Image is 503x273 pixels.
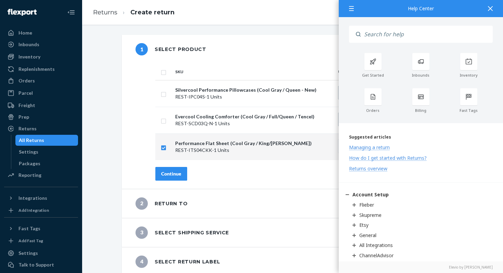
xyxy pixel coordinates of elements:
a: Prep [4,112,78,122]
div: Etsy [359,222,369,228]
div: Packages [19,160,40,167]
input: Search [361,26,493,43]
p: Performance Flat Sheet (Cool Gray / King/[PERSON_NAME]) [175,140,333,147]
a: Packages [15,158,78,169]
a: Inventory [4,51,78,62]
button: Close Navigation [64,5,78,19]
a: All Returns [15,135,78,146]
div: ChannelAdvisor [359,252,394,259]
div: Inbounds [397,73,445,78]
a: Settings [4,248,78,259]
div: Add Fast Tag [18,238,43,244]
div: Inventory [445,73,493,78]
a: Returns [4,123,78,134]
div: Inbounds [18,41,39,48]
div: Select product [136,43,206,55]
span: 2 [136,197,148,210]
th: SKU [172,64,335,80]
div: Flieber [359,201,374,208]
a: Add Fast Tag [4,237,78,245]
p: Silvercool Performance Pillowcases (Cool Gray / Queen - New) [175,87,333,93]
div: Skupreme [359,212,382,218]
button: Continue [155,167,187,181]
div: All Integrations [359,242,393,248]
div: Settings [18,250,38,257]
div: Managing a return [349,144,390,151]
div: All Returns [19,137,44,144]
a: Home [4,27,78,38]
a: Replenishments [4,64,78,75]
a: Returns [93,9,117,16]
div: Select return label [136,256,220,268]
div: Orders [349,108,397,113]
img: Flexport logo [8,9,37,16]
div: Returns [18,125,37,132]
ol: breadcrumbs [88,2,180,23]
input: Enter quantity [338,86,371,100]
div: Get Started [349,73,397,78]
div: Return to [136,197,188,210]
span: Suggested articles [349,134,391,140]
span: 4 [136,256,148,268]
div: Settings [19,148,38,155]
div: Talk to Support [18,261,54,268]
a: Reporting [4,170,78,181]
div: Select shipping service [136,226,229,239]
a: Inbounds [4,39,78,50]
p: Evercool Cooling Comforter (Cool Gray / Full/Queen / Tencel) [175,113,333,120]
a: Elevio by [PERSON_NAME] [349,265,493,270]
a: Create return [130,9,175,16]
th: Units [335,64,376,80]
span: 3 [136,226,148,239]
a: Parcel [4,88,78,99]
p: REST-ITS04CKK - 1 Units [175,147,333,154]
div: Orders [18,77,35,84]
div: Freight [18,102,35,109]
button: Integrations [4,193,78,204]
div: Replenishments [18,66,55,73]
a: Settings [15,146,78,157]
a: Add Integration [4,206,78,214]
div: How do I get started with Returns? [349,155,427,161]
a: Orders [4,75,78,86]
div: Inventory [18,53,40,60]
div: Reporting [18,172,41,179]
div: Continue [161,170,181,177]
div: Home [18,29,32,36]
p: REST-SCD03Q-N - 1 Units [175,120,333,127]
div: Prep [18,114,29,120]
div: Returns overview [349,165,387,172]
a: Talk to Support [4,259,78,270]
div: Fast Tags [18,225,40,232]
p: REST-IPC04S - 1 Units [175,93,333,100]
div: Parcel [18,90,33,96]
div: General [359,232,376,238]
div: Billing [397,108,445,113]
input: Enter quantity [338,139,371,153]
div: Integrations [18,195,47,201]
span: 1 [136,43,148,55]
div: Help Center [349,6,493,11]
div: Add Integration [18,207,49,213]
div: Account Setup [352,191,389,198]
div: Fast Tags [445,108,493,113]
a: Freight [4,100,78,111]
input: Enter quantity [338,113,371,126]
button: Fast Tags [4,223,78,234]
